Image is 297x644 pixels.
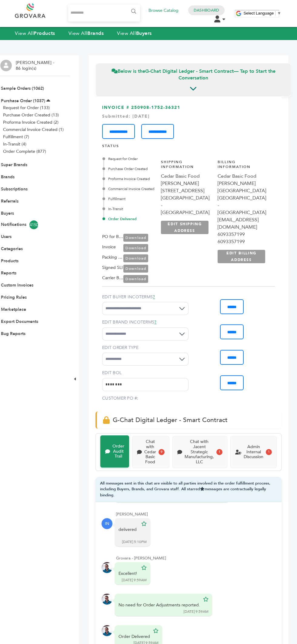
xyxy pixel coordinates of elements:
[102,264,123,271] label: Signed SLI
[102,243,116,251] label: Invoice
[102,395,138,401] label: CUSTOMER PO #:
[102,143,275,152] h4: STATUS
[1,86,44,91] a: Sample Orders (1062)
[148,7,179,14] a: Browse Catalog
[118,527,138,538] div: delivered
[3,112,59,118] a: Purchase Order Created (13)
[122,539,147,545] div: [DATE] 5:10PM
[216,449,222,455] div: 1
[218,216,268,231] div: [EMAIL_ADDRESS][DOMAIN_NAME]
[1,246,23,252] a: Categories
[104,166,154,172] div: Purchase Order Created
[68,30,104,37] a: View AllBrands
[1,198,18,204] a: Referrals
[1,162,27,168] a: Super Brands
[218,187,268,194] div: [GEOGRAPHIC_DATA]
[218,159,268,173] h4: Billing Information
[1,210,14,216] a: Buyers
[1,331,25,337] a: Bug Reports
[218,238,268,245] div: 6093357199
[159,449,165,455] div: 9
[104,176,154,182] div: Proforma Invoice Created
[104,216,154,222] div: Order Delivered
[218,231,268,238] div: 6093357199
[102,254,123,261] label: Packing List
[34,30,55,37] strong: Products
[68,5,140,22] input: Search...
[218,180,268,187] div: [PERSON_NAME]
[1,186,28,192] a: Subscriptions
[145,68,234,75] strong: G-Chat Digital Ledger - Smart Contract
[161,221,209,234] a: EDIT SHIPPING ADDRESS
[3,141,26,147] a: In-Transit (4)
[118,634,150,640] div: Order Delivered
[102,345,189,351] label: EDIT ORDER TYPE
[1,282,33,288] a: Custom Invoices
[1,319,38,324] a: Export Documents
[218,194,268,216] div: [GEOGRAPHIC_DATA] - [GEOGRAPHIC_DATA]
[136,30,152,37] strong: Buyers
[161,187,212,194] div: [STREET_ADDRESS]
[104,196,154,202] div: Fulfillment
[117,30,152,37] a: View AllBuyers
[243,11,281,15] a: Select Language​
[102,294,189,300] label: EDIT BUYER INCOTERMS
[116,512,275,517] div: [PERSON_NAME]
[153,294,155,300] a: ?
[102,319,189,325] label: EDIT BRAND INCOTERMS
[244,444,263,460] div: Admin Internal Discussion
[1,220,63,229] a: Notifications4150
[102,274,123,282] label: Carrier BOL
[277,11,281,15] span: ▼
[87,30,104,37] strong: Brands
[118,602,200,608] div: No need for Order Adjustments reported.
[116,555,275,561] div: Grovara - [PERSON_NAME]
[123,244,148,252] a: Download
[95,477,282,502] div: All messages sent in this chat are visible to all parties involved in the order fulfillment proce...
[100,68,286,82] span: Below is the — Tap to Start the Conversation
[3,134,29,140] a: Fulfillment (7)
[123,265,148,273] a: Download
[123,275,148,283] a: Download
[1,98,45,104] a: Purchase Order (1037)
[102,113,275,119] div: Submitted: [DATE]
[218,250,265,263] a: EDIT BILLING ADDRESS
[1,307,26,312] a: Marketplace
[161,180,212,187] div: [PERSON_NAME]
[15,30,55,37] a: View AllProducts
[3,119,58,125] a: Proforma Invoice Created (2)
[104,186,154,192] div: Commercial Invoice Created
[16,60,56,72] li: [PERSON_NAME] - 86 login(s)
[154,319,156,325] a: ?
[123,234,148,242] a: Download
[1,294,27,300] a: Pricing Rules
[0,60,12,71] img: profile.png
[243,11,274,15] span: Select Language
[102,105,275,139] h3: INVOICE # 250908-1752-36321
[29,220,38,229] span: 4150
[104,156,154,162] div: Request for Order
[161,173,212,180] div: Cedar Basic Food
[161,159,212,173] h4: Shipping Information
[266,449,272,455] div: 1
[218,173,268,180] div: Cedar Basic Food
[113,416,228,424] span: G-Chat Digital Ledger - Smart Contract
[1,234,12,240] a: Users
[102,370,189,376] label: EDIT BOL
[118,571,138,577] div: Excellent!
[275,11,275,15] span: ​
[1,258,18,264] a: Products
[3,105,50,111] a: Request for Order (133)
[3,127,64,132] a: Commercial Invoice Created (1)
[194,8,219,13] a: Dashboard
[102,233,123,240] label: PO for Brand
[102,518,112,529] div: IN
[112,444,124,459] div: Order Audit Trail
[161,194,212,216] div: [GEOGRAPHIC_DATA] - [GEOGRAPHIC_DATA]
[184,609,209,614] div: [DATE] 9:59AM
[3,149,46,154] a: Order Complete (877)
[123,254,148,262] a: Download
[1,270,16,276] a: Reports
[122,578,147,583] div: [DATE] 9:59AM
[1,174,15,180] a: Brands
